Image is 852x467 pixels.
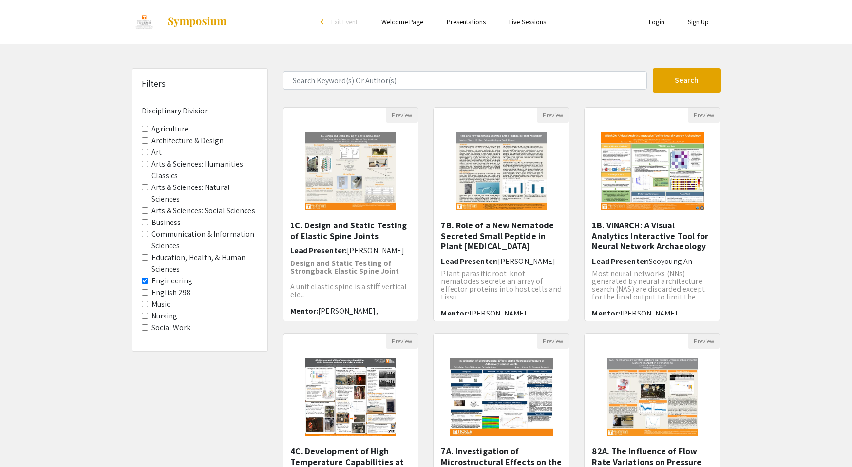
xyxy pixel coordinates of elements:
input: Search Keyword(s) Or Author(s) [283,71,647,90]
img: <p>82A. The Influence of Flow Rate Variations on Pressure Dynamics in Experimental Modeling of As... [597,349,708,446]
h6: Disciplinary Division [142,106,258,115]
h6: Lead Presenter: [592,257,713,266]
div: Open Presentation <p>1C. Design and Static Testing of Elastic Spine Joints</p> [283,107,419,321]
button: Preview [386,108,418,123]
span: [PERSON_NAME] [498,256,555,266]
img: <p>1C. Design and Static Testing of Elastic Spine Joints</p> [295,123,406,220]
span: [PERSON_NAME], [PERSON_NAME], [PERSON_NAME] [290,306,409,325]
label: Communication & Information Sciences [151,228,258,252]
label: Music [151,299,170,310]
img: EUReCA 2024 [132,10,157,34]
span: [PERSON_NAME], [PERSON_NAME] [592,308,680,328]
span: Seoyoung An [649,256,692,266]
span: [PERSON_NAME] [347,245,404,256]
span: [PERSON_NAME] [469,308,527,318]
h5: 7B. Role of a New Nematode Secreted Small Peptide in Plant [MEDICAL_DATA] [441,220,562,252]
iframe: Chat [7,423,41,460]
h5: 1B. VINARCH: A Visual Analytics Interactive Tool for Neural Network Archaeology [592,220,713,252]
p: A unit elastic spine is a stiff vertical ele... [290,283,411,299]
span: Mentor: [441,308,469,318]
div: Open Presentation <p>7B. Role of a New Nematode Secreted Small Peptide in Plant Parasitism</p> [433,107,569,321]
a: Presentations [447,18,486,26]
span: Exit Event [331,18,358,26]
label: Nursing [151,310,178,322]
label: Architecture & Design [151,135,224,147]
label: Arts & Sciences: Social Sciences [151,205,255,217]
h5: 1C. Design and Static Testing of Elastic Spine Joints [290,220,411,241]
h5: Filters [142,78,166,89]
label: Business [151,217,181,228]
img: <p><span style="color: rgb(51, 51, 51);">4C. Development of High Temperature Capabilities at the ... [295,349,406,446]
a: Login [649,18,664,26]
button: Search [653,68,721,93]
h6: Lead Presenter: [290,246,411,255]
span: Plant parasitic root-knot nematodes secrete an array of effector proteins into host cells and tis... [441,268,562,302]
button: Preview [688,334,720,349]
h6: Lead Presenter: [441,257,562,266]
img: <p>7B. Role of a New Nematode Secreted Small Peptide in Plant Parasitism</p> [446,123,557,220]
button: Preview [537,108,569,123]
label: Social Work [151,322,191,334]
div: Open Presentation <p><span style="color: rgb(0, 0, 0);">1B. VINARCH: A Visual Analytics Interacti... [584,107,720,321]
a: Sign Up [688,18,709,26]
a: Live Sessions [509,18,546,26]
button: Preview [688,108,720,123]
p: Most neural networks (NNs) generated by neural architecture search (NAS) are discarded except for... [592,270,713,301]
span: Mentor: [290,306,319,316]
img: <p>7A. Investigation of Microstructural Effects on the Macroscale Fracture of Adhesively Bonded J... [440,349,563,446]
a: EUReCA 2024 [132,10,227,34]
label: Arts & Sciences: Natural Sciences [151,182,258,205]
img: <p><span style="color: rgb(0, 0, 0);">1B. VINARCH: A Visual Analytics Interactive Tool for Neural... [591,123,714,220]
label: Engineering [151,275,193,287]
img: Symposium by ForagerOne [167,16,227,28]
div: arrow_back_ios [321,19,326,25]
label: Education, Health, & Human Sciences [151,252,258,275]
button: Preview [386,334,418,349]
label: Art [151,147,162,158]
label: Agriculture [151,123,189,135]
label: English 298 [151,287,191,299]
label: Arts & Sciences: Humanities Classics [151,158,258,182]
button: Preview [537,334,569,349]
a: Welcome Page [381,18,423,26]
strong: Design and Static Testing of Strongback Elastic Spine Joint [290,258,399,276]
span: Mentor: [592,308,620,318]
